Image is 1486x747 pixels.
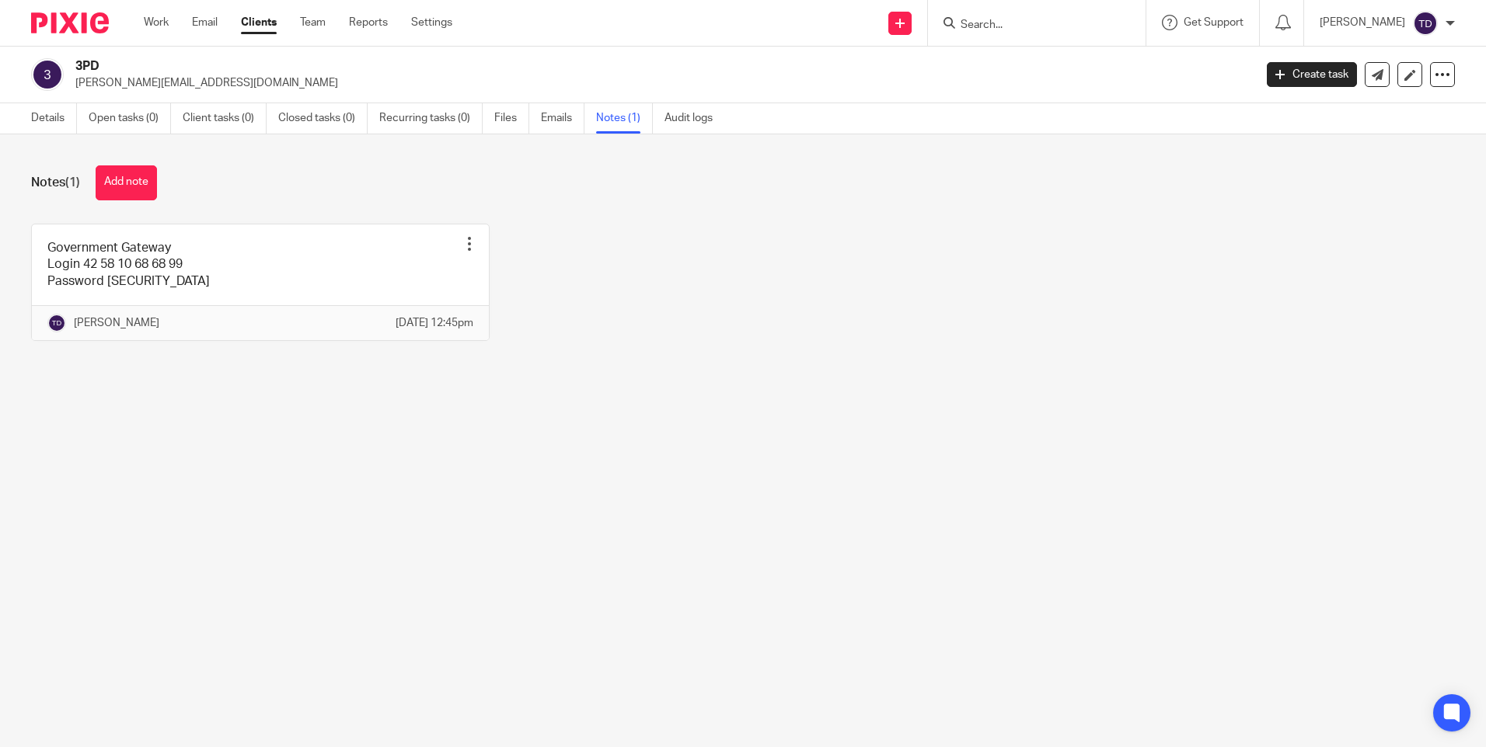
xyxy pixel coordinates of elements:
a: Create task [1267,62,1357,87]
a: Settings [411,15,452,30]
p: [PERSON_NAME] [1320,15,1405,30]
a: Recurring tasks (0) [379,103,483,134]
a: Closed tasks (0) [278,103,368,134]
a: Work [144,15,169,30]
a: Emails [541,103,584,134]
a: Client tasks (0) [183,103,267,134]
a: Files [494,103,529,134]
a: Audit logs [665,103,724,134]
img: svg%3E [1413,11,1438,36]
span: Get Support [1184,17,1244,28]
img: svg%3E [31,58,64,91]
input: Search [959,19,1099,33]
img: Pixie [31,12,109,33]
h1: Notes [31,175,80,191]
a: Email [192,15,218,30]
a: Details [31,103,77,134]
button: Add note [96,165,157,200]
span: (1) [65,176,80,189]
p: [PERSON_NAME][EMAIL_ADDRESS][DOMAIN_NAME] [75,75,1244,91]
p: [DATE] 12:45pm [396,315,473,331]
p: [PERSON_NAME] [74,315,159,331]
a: Clients [241,15,277,30]
a: Team [300,15,326,30]
img: svg%3E [47,314,66,332]
h2: 3PD [75,58,1010,75]
a: Reports [349,15,388,30]
a: Notes (1) [596,103,653,134]
a: Open tasks (0) [89,103,171,134]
